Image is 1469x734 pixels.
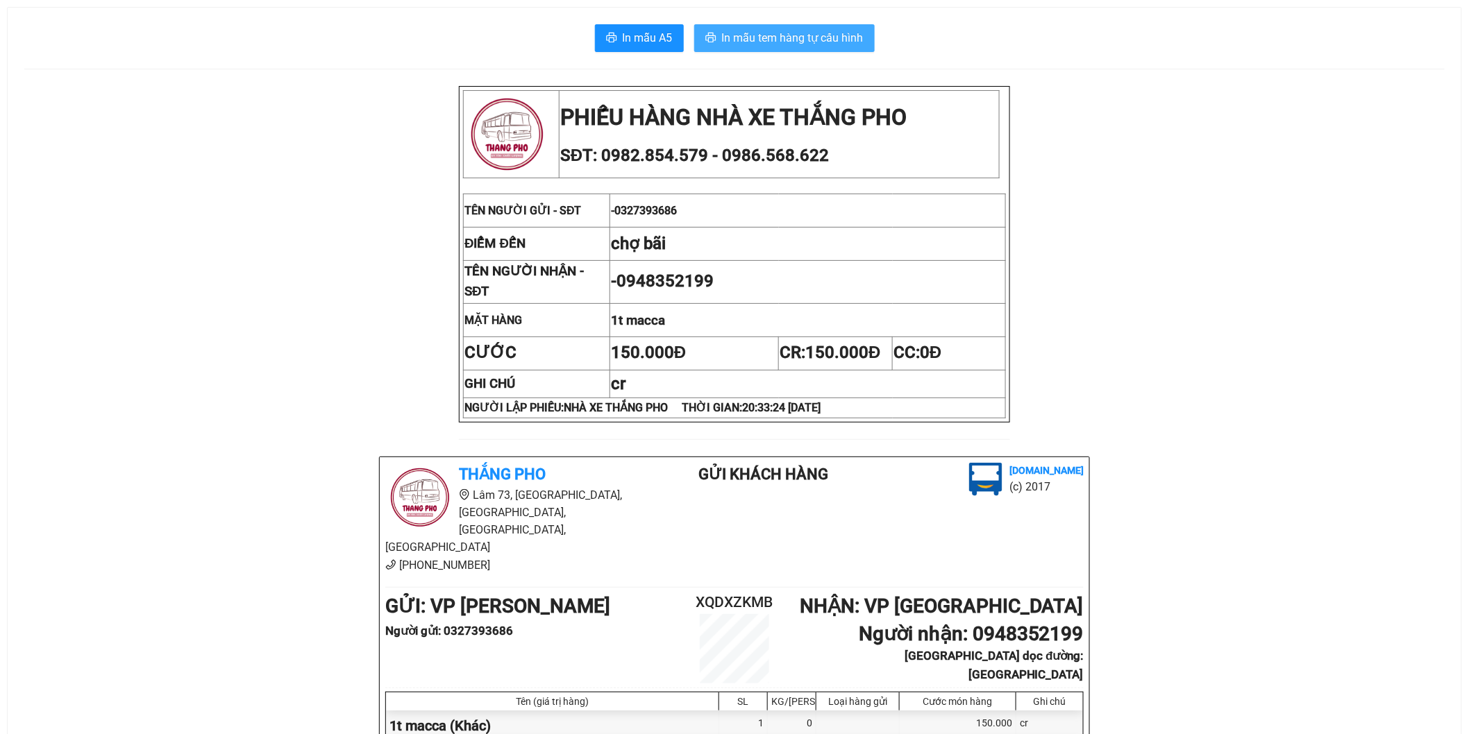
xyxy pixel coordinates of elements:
span: 150.000Đ [611,343,686,362]
b: [GEOGRAPHIC_DATA] dọc đường: [GEOGRAPHIC_DATA] [905,649,1084,681]
span: 0327393686 [614,204,677,217]
strong: PHIẾU HÀNG NHÀ XE THẮNG PHO [560,104,907,130]
strong: TÊN NGƯỜI NHẬN - SĐT [464,264,584,299]
span: SĐT: 0982.854.579 - 0986.568.622 [560,146,829,165]
div: KG/[PERSON_NAME] [771,696,812,707]
span: In mẫu A5 [623,29,673,46]
span: cr [611,374,626,393]
span: CC: [893,343,941,362]
li: Lâm 73, [GEOGRAPHIC_DATA], [GEOGRAPHIC_DATA], [GEOGRAPHIC_DATA], [GEOGRAPHIC_DATA] [385,486,644,556]
button: printerIn mẫu tem hàng tự cấu hình [694,24,875,52]
strong: GHI CHÚ [464,376,515,391]
span: 0Đ [920,343,941,362]
span: 1t macca [611,313,665,328]
button: printerIn mẫu A5 [595,24,684,52]
li: [PHONE_NUMBER] [385,556,644,574]
b: Gửi khách hàng [699,466,829,483]
div: Ghi chú [1020,696,1080,707]
strong: ĐIỂM ĐẾN [464,236,526,251]
span: phone [385,559,396,570]
span: - [611,204,677,217]
span: 150.000Đ [805,343,880,362]
span: - [611,271,714,291]
div: Loại hàng gửi [820,696,896,707]
img: logo [464,92,550,177]
img: logo.jpg [385,463,455,532]
b: Thắng Pho [459,466,546,483]
span: printer [606,32,617,45]
li: (c) 2017 [1009,478,1084,495]
span: NHÀ XE THẮNG PHO THỜI GIAN: [564,401,821,414]
b: GỬI : VP [PERSON_NAME] [385,595,610,617]
img: logo.jpg [969,463,1002,496]
span: In mẫu tem hàng tự cấu hình [722,29,864,46]
span: 20:33:24 [DATE] [742,401,821,414]
span: CR: [780,343,880,362]
h2: XQDXZKMB [676,591,793,614]
b: NHẬN : VP [GEOGRAPHIC_DATA] [800,595,1084,617]
span: TÊN NGƯỜI GỬI - SĐT [464,204,582,217]
div: SL [723,696,764,707]
span: 0948352199 [616,271,714,291]
span: printer [705,32,716,45]
span: chợ bãi [611,234,666,253]
b: [DOMAIN_NAME] [1009,465,1084,476]
strong: MẶT HÀNG [464,314,522,327]
b: Người gửi : 0327393686 [385,624,513,638]
strong: CƯỚC [464,343,517,362]
span: environment [459,489,470,500]
div: Tên (giá trị hàng) [389,696,715,707]
div: Cước món hàng [903,696,1012,707]
strong: NGƯỜI LẬP PHIẾU: [464,401,821,414]
b: Người nhận : 0948352199 [859,622,1084,645]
